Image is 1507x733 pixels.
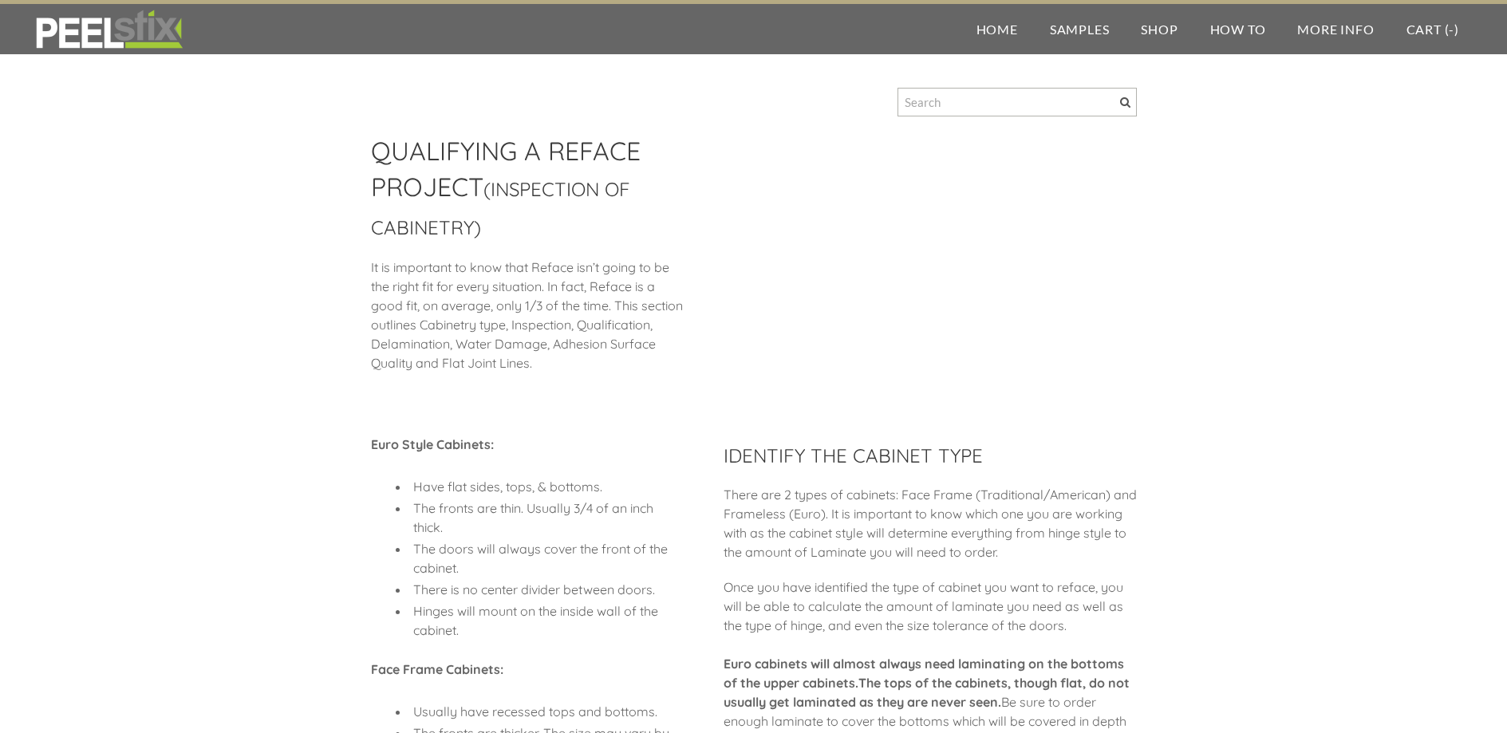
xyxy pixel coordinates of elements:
li: Have flat sides, tops, & bottoms. [409,477,684,496]
a: Samples [1034,4,1126,54]
a: More Info [1281,4,1390,54]
font: (INSPECTION OF CABINETRY) [371,177,630,239]
font: IDENTIFY THE CABINET TYPE​ [724,443,983,467]
li: The doors will always cover the front of the cabinet. [409,539,684,577]
li: Usually have recessed tops and bottoms. [409,702,684,721]
img: REFACE SUPPLIES [32,10,186,49]
strong: Euro cabinets will almost always need laminating on the bottoms of the upper cabinets. [724,656,1124,691]
input: Search [897,88,1137,116]
strong: The tops of the cabinets, though flat, do not usually get laminated as they are never seen. [724,675,1130,710]
div: ​It is important to know that Reface isn’t going to be the right fit for every situation. In fact... [371,258,684,388]
strong: Euro Style Cabinets: [371,436,494,452]
li: The fronts are thin. Usually 3/4 of an inch thick. [409,499,684,537]
strong: Face Frame Cabinets: [371,661,503,677]
li: Hinges will mount on the inside wall of the cabinet. [409,601,684,640]
span: Search [1120,97,1130,108]
span: - [1449,22,1454,37]
font: QUALIFYING A REFACE PROJECT [371,135,641,203]
a: Shop [1125,4,1193,54]
div: There are 2 types of cabinets: Face Frame (Traditional/American) and Frameless (Euro). It is impo... [724,485,1137,577]
a: Home [961,4,1034,54]
a: Cart (-) [1391,4,1475,54]
li: There is no center divider between doors. [409,580,684,599]
a: How To [1194,4,1282,54]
